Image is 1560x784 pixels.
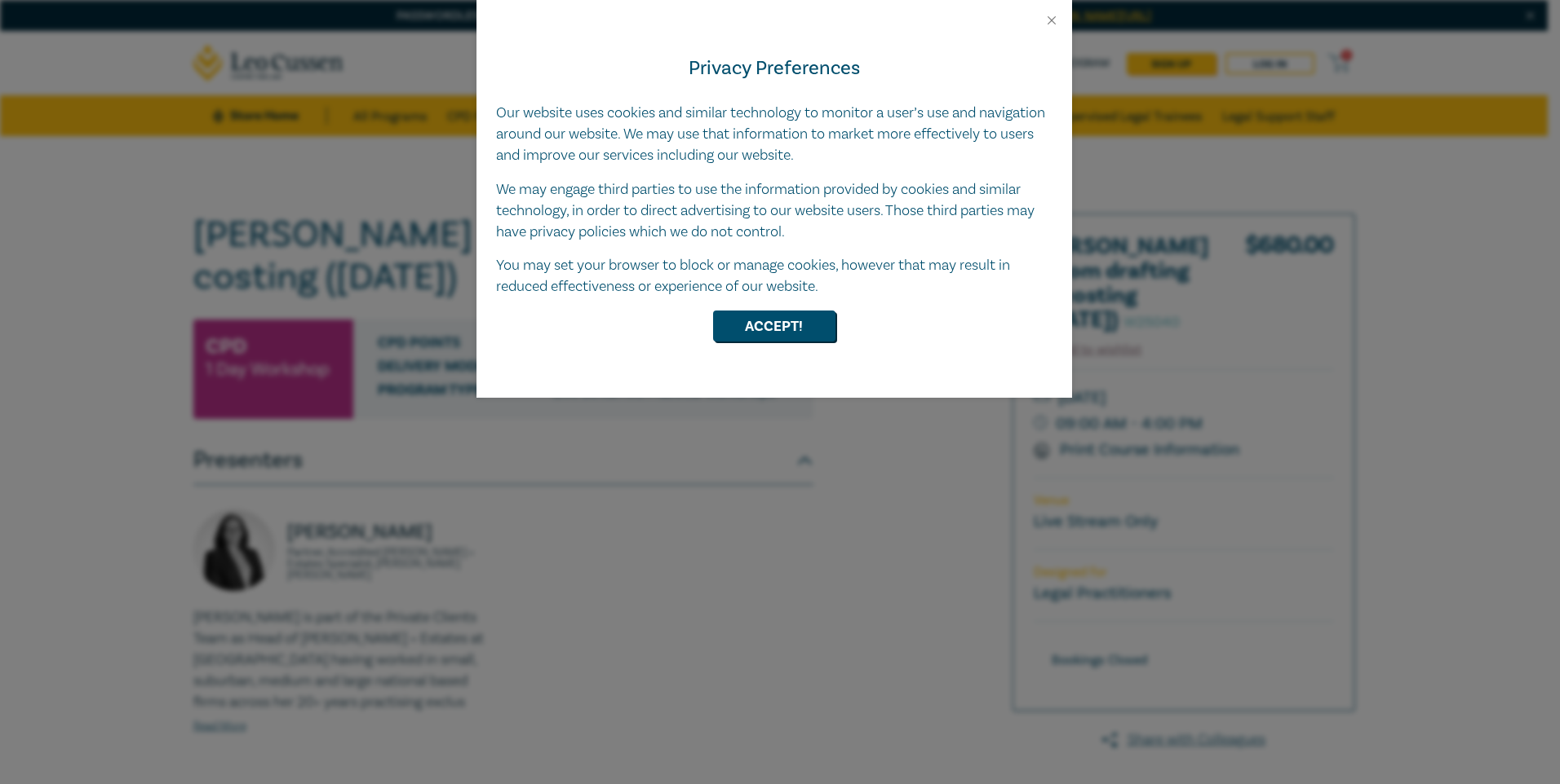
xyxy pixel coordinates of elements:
h4: Privacy Preferences [496,54,1053,83]
p: You may set your browser to block or manage cookies, however that may result in reduced effective... [496,255,1053,297]
p: We may engage third parties to use the information provided by cookies and similar technology, in... [496,179,1053,243]
button: Close [1044,13,1059,28]
p: Our website uses cookies and similar technology to monitor a user’s use and navigation around our... [496,103,1053,166]
button: Accept! [713,311,835,341]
